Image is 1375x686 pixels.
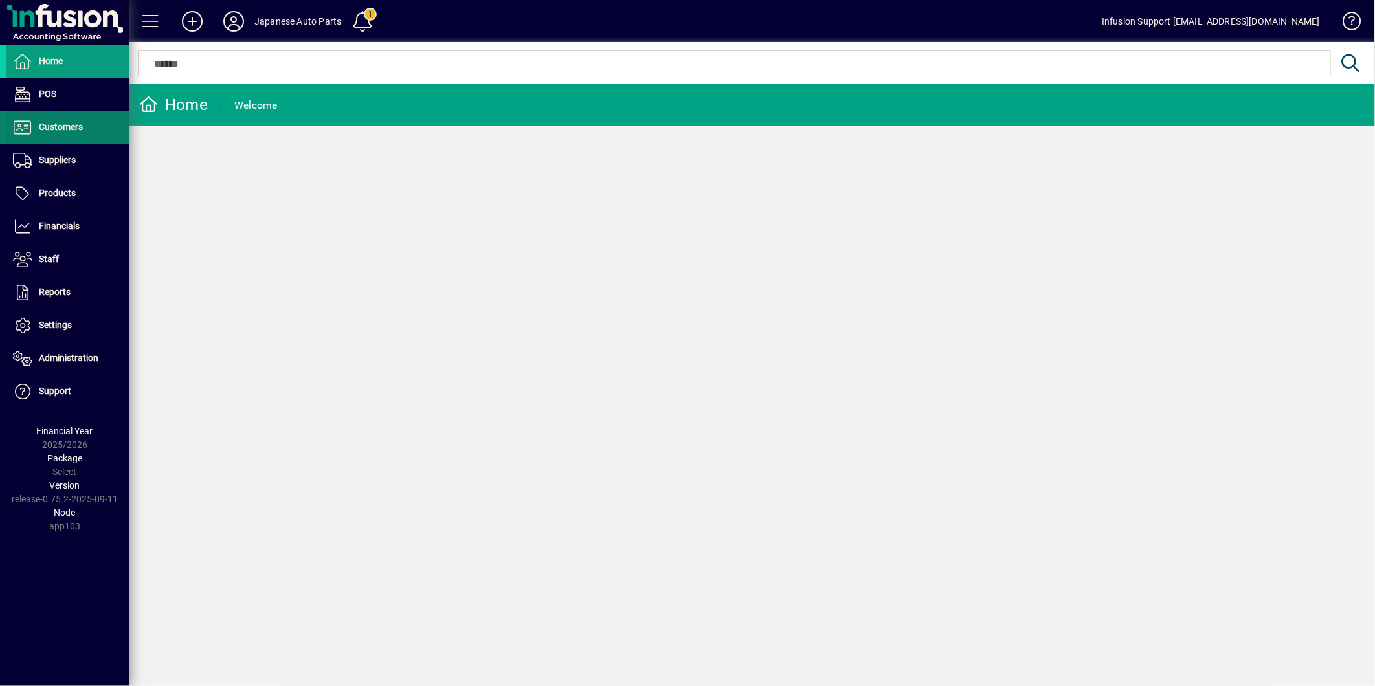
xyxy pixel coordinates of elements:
a: Reports [6,276,129,309]
span: Reports [39,287,71,297]
span: Support [39,386,71,396]
span: POS [39,89,56,99]
a: Customers [6,111,129,144]
span: Financial Year [37,426,93,436]
a: Staff [6,243,129,276]
span: Version [50,480,80,491]
a: POS [6,78,129,111]
span: Home [39,56,63,66]
a: Support [6,375,129,408]
a: Settings [6,309,129,342]
span: Financials [39,221,80,231]
a: Products [6,177,129,210]
div: Infusion Support [EMAIL_ADDRESS][DOMAIN_NAME] [1102,11,1320,32]
span: Administration [39,353,98,363]
span: Node [54,507,76,518]
a: Suppliers [6,144,129,177]
span: Package [47,453,82,463]
a: Financials [6,210,129,243]
span: Products [39,188,76,198]
span: Customers [39,122,83,132]
div: Welcome [234,95,278,116]
span: Suppliers [39,155,76,165]
a: Administration [6,342,129,375]
a: Knowledge Base [1333,3,1359,45]
div: Home [139,94,208,115]
span: Staff [39,254,59,264]
button: Add [172,10,213,33]
span: Settings [39,320,72,330]
button: Profile [213,10,254,33]
div: Japanese Auto Parts [254,11,341,32]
